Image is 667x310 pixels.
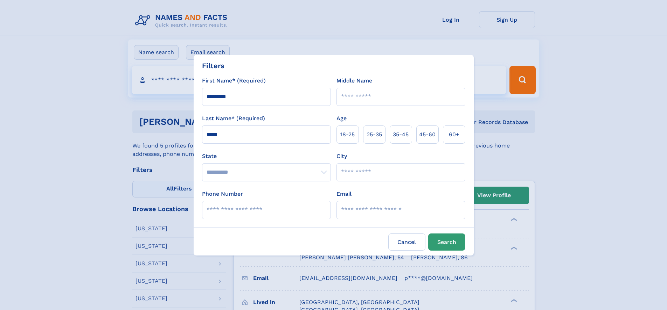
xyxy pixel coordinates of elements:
label: Middle Name [336,77,372,85]
span: 35‑45 [393,130,409,139]
label: Email [336,190,352,198]
label: State [202,152,331,160]
div: Filters [202,60,224,71]
label: Last Name* (Required) [202,114,265,123]
span: 60+ [449,130,459,139]
span: 25‑35 [367,130,382,139]
button: Search [428,233,465,251]
span: 18‑25 [340,130,355,139]
label: Phone Number [202,190,243,198]
label: First Name* (Required) [202,77,266,85]
label: City [336,152,347,160]
label: Cancel [388,233,425,251]
label: Age [336,114,347,123]
span: 45‑60 [419,130,436,139]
